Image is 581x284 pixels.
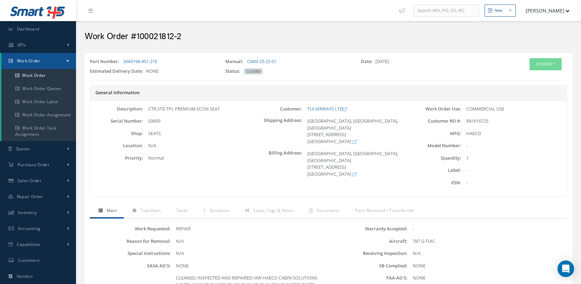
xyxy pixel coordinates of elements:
[249,106,302,112] label: Customer:
[247,58,277,64] a: CMM 25-22-01
[249,150,302,177] label: Billing Address:
[355,207,413,213] span: Parts Removed / Transferred
[408,131,461,136] label: MFG:
[461,130,567,137] div: HAECO
[18,257,40,263] span: Customers
[143,155,249,162] div: Normal
[1,53,76,69] a: Work Order
[1,95,76,108] a: Work Order Labor
[466,118,488,124] span: R41016725
[408,156,461,161] label: Quantity:
[90,143,143,148] label: Location:
[301,204,346,219] a: Documents
[176,207,188,213] span: Tasks
[253,207,294,213] span: Steps, Tags & Notes
[171,263,329,269] div: NONE
[90,58,122,65] label: Part Number:
[329,226,408,231] label: Warranty Accepted:
[17,241,41,247] span: Capabilities
[407,263,565,269] div: NONE
[90,106,143,112] label: Description:
[408,143,461,148] label: Model Number:
[92,251,171,256] label: Special Instructions:
[90,156,143,161] label: Priority:
[346,204,420,219] a: Parts Removed / Transferred
[16,146,30,152] span: Quotes
[90,68,146,75] label: Estimated Delivery Date:
[1,122,76,141] a: Work Order Task Assignment
[408,118,461,124] label: Customer RO #:
[85,68,220,78] div: NONE
[461,106,567,113] div: COMMERCIAL USE
[18,225,40,231] span: Accounting
[90,131,143,136] label: Shop:
[329,251,408,256] label: Receiving Inspection:
[244,68,263,74] span: CLOSED
[18,42,26,48] span: KPIs
[407,250,565,257] div: N/A
[519,4,570,17] button: [PERSON_NAME]
[1,82,76,95] a: Work Order Quotes
[92,263,171,268] label: EASA AD'S:
[225,58,246,65] label: Manual:
[307,106,347,112] a: TUI AIRWAYS LTD
[485,5,516,17] button: New
[143,130,249,137] div: SEATS
[225,68,243,75] label: Status:
[17,273,33,279] span: Vendors
[124,204,168,219] a: Teardown
[17,194,43,199] span: Repair Order
[408,106,461,112] label: Work Order Use:
[356,58,491,68] div: [DATE]
[140,207,160,213] span: Teardown
[143,106,249,113] div: CTR STD TPL PREMIUM ECON SEAT
[85,32,572,42] h2: Work Order #100021812-2
[407,225,565,232] div: -
[209,207,229,213] span: Quotation
[95,90,562,96] h5: General Information
[195,204,236,219] a: Quotation
[168,204,195,219] a: Tasks
[461,155,567,162] div: 1
[107,207,117,213] span: Main
[530,58,562,70] button: Actions
[249,118,302,145] label: Shipping Address:
[236,204,301,219] a: Steps, Tags & Notes
[90,118,143,124] label: Serial Number:
[171,225,329,232] div: REPAIR
[461,142,567,149] div: -
[171,238,329,245] div: N/A
[143,142,249,149] div: N/A
[407,238,565,245] div: 787 G-TUIC
[90,204,124,219] a: Main
[18,162,49,168] span: Purchase Order
[302,118,408,145] div: [GEOGRAPHIC_DATA], [GEOGRAPHIC_DATA], [GEOGRAPHIC_DATA] [STREET_ADDRESS] [GEOGRAPHIC_DATA]
[171,250,329,257] div: N/A
[408,168,461,173] label: Label:
[329,275,408,281] label: FAA AD'S:
[17,58,40,64] span: Work Order
[557,260,574,277] div: Open Intercom Messenger
[17,26,39,32] span: Dashboard
[461,167,567,174] div: -
[408,180,461,185] label: ESN:
[18,210,37,215] span: Inventory
[148,118,160,124] span: 03459
[18,178,41,184] span: Sales Order
[92,239,171,244] label: Reason for Removal:
[1,108,76,122] a: Work Order Assignment
[1,69,76,82] a: Work Order
[495,8,503,14] div: New
[123,58,157,64] a: 3043198-451-21E
[361,58,375,65] label: Date:
[329,239,408,244] label: Aircraft:
[92,226,171,231] label: Work Requested:
[461,179,567,186] div: -
[407,275,565,282] div: NONE
[414,5,479,17] input: Search WO, PO, SO, RO
[329,263,408,268] label: SB Complied:
[302,150,408,177] div: [GEOGRAPHIC_DATA], [GEOGRAPHIC_DATA], [GEOGRAPHIC_DATA] [STREET_ADDRESS] [GEOGRAPHIC_DATA]
[317,207,340,213] span: Documents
